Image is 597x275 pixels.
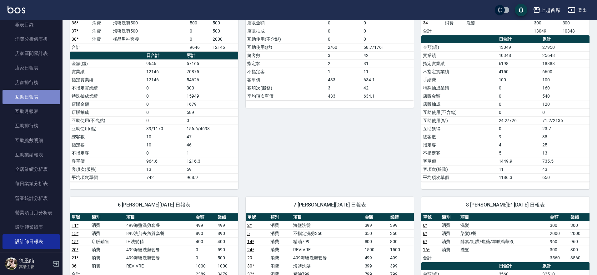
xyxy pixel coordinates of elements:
[125,246,194,254] td: 499海鹽洗剪套餐
[3,148,60,162] a: 互助業績報表
[292,213,363,222] th: 項目
[185,100,238,108] td: 1679
[569,246,589,254] td: 300
[497,262,541,270] th: 日合計
[145,116,185,125] td: 0
[78,202,231,208] span: 6 [PERSON_NAME][DATE] 日報表
[216,262,238,270] td: 1000
[541,165,589,173] td: 43
[269,246,292,254] td: 消費
[70,165,145,173] td: 客項次(服務)
[246,35,326,43] td: 互助使用(不含點)
[185,125,238,133] td: 156.6/4698
[459,229,548,237] td: 染髮D餐
[185,157,238,165] td: 1216.3
[326,51,362,59] td: 3
[541,76,589,84] td: 100
[326,27,362,35] td: 0
[70,84,145,92] td: 不指定實業績
[497,116,541,125] td: 24.2/726
[125,237,194,246] td: IH洗髮精
[247,255,252,260] a: 29
[421,173,497,181] td: 平均項次單價
[541,108,589,116] td: 0
[362,68,414,76] td: 11
[459,237,548,246] td: 酵素/紅鑽/焦糖/單噴精華液
[421,116,497,125] td: 互助使用(點)
[541,59,589,68] td: 18888
[541,149,589,157] td: 13
[246,19,326,27] td: 店販金額
[216,229,238,237] td: 890
[362,27,414,35] td: 0
[246,76,326,84] td: 客單價
[145,76,185,84] td: 12146
[541,262,589,270] th: 累計
[326,19,362,27] td: 0
[70,149,145,157] td: 不指定客
[70,133,145,141] td: 總客數
[541,43,589,51] td: 27950
[145,133,185,141] td: 10
[389,221,414,229] td: 399
[145,68,185,76] td: 12146
[269,213,292,222] th: 類別
[532,27,561,35] td: 13049
[497,92,541,100] td: 0
[3,206,60,220] a: 營業項目月分析表
[440,221,459,229] td: 消費
[269,221,292,229] td: 消費
[363,254,389,262] td: 499
[362,92,414,100] td: 634.1
[145,157,185,165] td: 964.6
[362,51,414,59] td: 42
[194,229,216,237] td: 890
[91,35,111,43] td: 消費
[3,220,60,234] a: 設計師業績表
[145,59,185,68] td: 9646
[540,6,560,14] div: 上越首席
[70,157,145,165] td: 客單價
[548,213,569,222] th: 金額
[497,173,541,181] td: 1186.3
[3,32,60,46] a: 消費分析儀表板
[145,92,185,100] td: 0
[216,213,238,222] th: 業績
[70,116,145,125] td: 互助使用(不含點)
[3,234,60,249] a: 設計師日報表
[465,19,532,27] td: 洗髮
[389,213,414,222] th: 業績
[440,229,459,237] td: 消費
[185,59,238,68] td: 57165
[185,141,238,149] td: 46
[292,229,363,237] td: 不指定洗剪350
[421,51,497,59] td: 實業績
[326,84,362,92] td: 3
[362,19,414,27] td: 0
[326,76,362,84] td: 433
[548,221,569,229] td: 300
[561,19,589,27] td: 300
[362,76,414,84] td: 634.1
[145,141,185,149] td: 10
[421,213,440,222] th: 單號
[194,254,216,262] td: 0
[421,92,497,100] td: 店販金額
[269,254,292,262] td: 消費
[70,52,238,182] table: a dense table
[497,133,541,141] td: 9
[389,262,414,270] td: 399
[326,35,362,43] td: 0
[269,262,292,270] td: 消費
[497,68,541,76] td: 4150
[188,35,211,43] td: 0
[497,84,541,92] td: 0
[363,262,389,270] td: 399
[421,141,497,149] td: 指定客
[459,221,548,229] td: 洗髮
[3,104,60,119] a: 互助月報表
[292,254,363,262] td: 499海鹽洗剪套餐
[421,100,497,108] td: 店販抽成
[5,257,18,270] img: Person
[423,20,428,25] a: 34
